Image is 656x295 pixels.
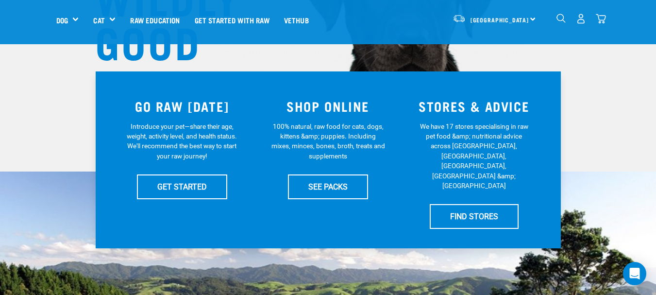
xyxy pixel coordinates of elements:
a: Raw Education [123,0,187,39]
a: Cat [93,15,104,26]
img: van-moving.png [453,14,466,23]
a: Get started with Raw [187,0,277,39]
h3: SHOP ONLINE [261,99,395,114]
div: Open Intercom Messenger [623,262,646,285]
h3: STORES & ADVICE [407,99,541,114]
a: GET STARTED [137,174,227,199]
p: Introduce your pet—share their age, weight, activity level, and health status. We'll recommend th... [125,121,239,161]
a: FIND STORES [430,204,519,228]
p: We have 17 stores specialising in raw pet food &amp; nutritional advice across [GEOGRAPHIC_DATA],... [417,121,531,191]
p: 100% natural, raw food for cats, dogs, kittens &amp; puppies. Including mixes, minces, bones, bro... [271,121,385,161]
a: Dog [56,15,68,26]
img: home-icon-1@2x.png [556,14,566,23]
img: user.png [576,14,586,24]
img: home-icon@2x.png [596,14,606,24]
a: SEE PACKS [288,174,368,199]
a: Vethub [277,0,316,39]
h3: GO RAW [DATE] [115,99,250,114]
span: [GEOGRAPHIC_DATA] [471,18,529,21]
